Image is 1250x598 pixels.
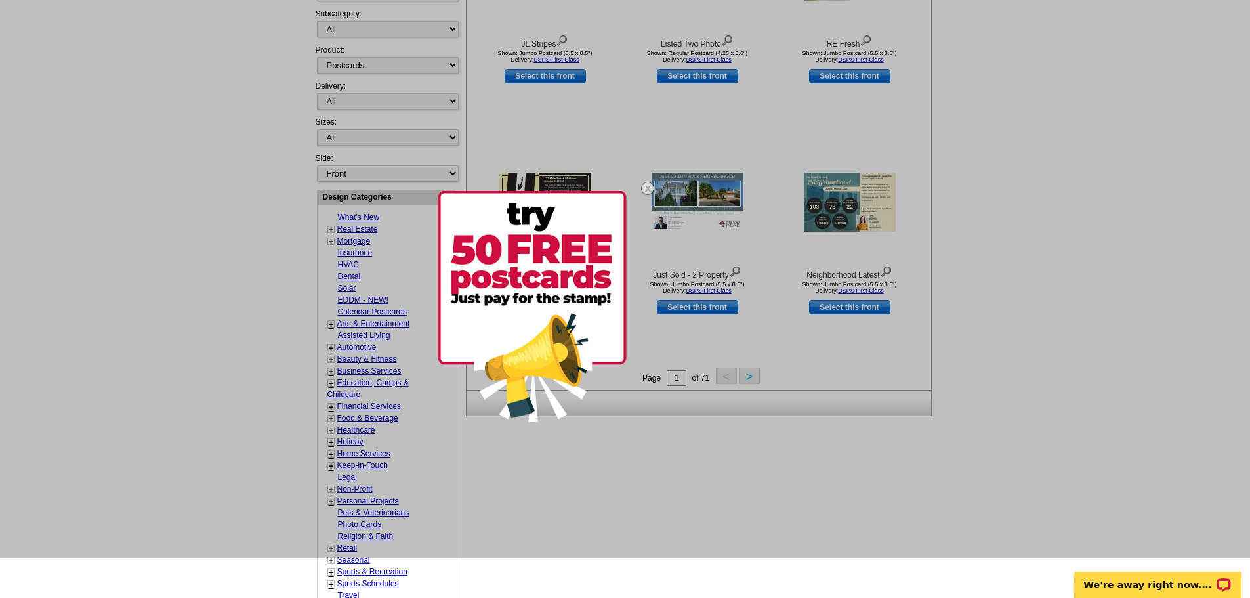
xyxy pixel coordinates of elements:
a: + [329,555,334,566]
img: closebutton.png [629,169,667,207]
a: Sports & Recreation [337,567,407,576]
a: Sports Schedules [337,579,399,588]
img: 50free.png [438,191,627,422]
iframe: LiveChat chat widget [1066,557,1250,598]
a: + [329,579,334,589]
a: + [329,567,334,578]
a: Seasonal [337,555,370,565]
